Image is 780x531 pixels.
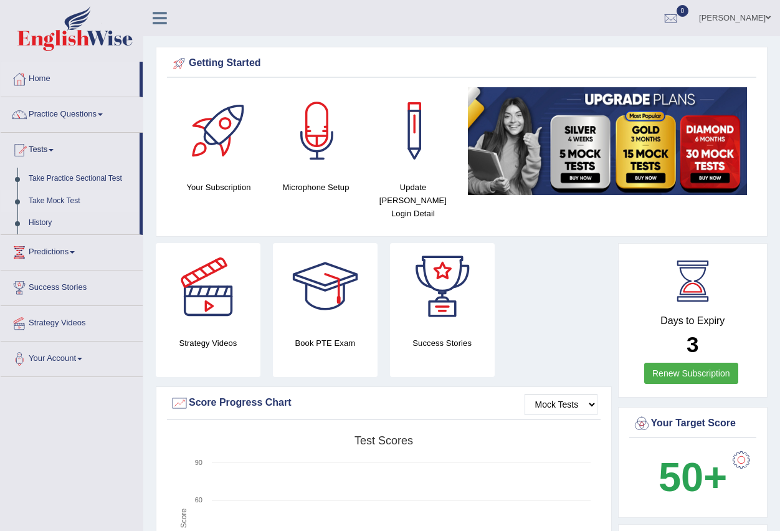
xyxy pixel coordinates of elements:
h4: Update [PERSON_NAME] Login Detail [371,181,455,220]
a: Home [1,62,140,93]
a: Renew Subscription [644,363,738,384]
div: Getting Started [170,54,753,73]
h4: Days to Expiry [632,315,754,327]
a: Success Stories [1,270,143,302]
h4: Success Stories [390,337,495,350]
h4: Strategy Videos [156,337,260,350]
b: 3 [687,332,698,356]
h4: Book PTE Exam [273,337,378,350]
a: Practice Questions [1,97,143,128]
a: Take Practice Sectional Test [23,168,140,190]
a: Strategy Videos [1,306,143,337]
a: History [23,212,140,234]
h4: Microphone Setup [273,181,358,194]
img: small5.jpg [468,87,747,195]
a: Take Mock Test [23,190,140,213]
h4: Your Subscription [176,181,261,194]
tspan: Score [179,509,188,529]
tspan: Test scores [354,434,413,447]
a: Your Account [1,342,143,373]
text: 60 [195,496,202,504]
div: Your Target Score [632,414,754,433]
b: 50+ [659,454,727,500]
div: Score Progress Chart [170,394,597,413]
a: Tests [1,133,140,164]
span: 0 [677,5,689,17]
text: 90 [195,459,202,466]
a: Predictions [1,235,143,266]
